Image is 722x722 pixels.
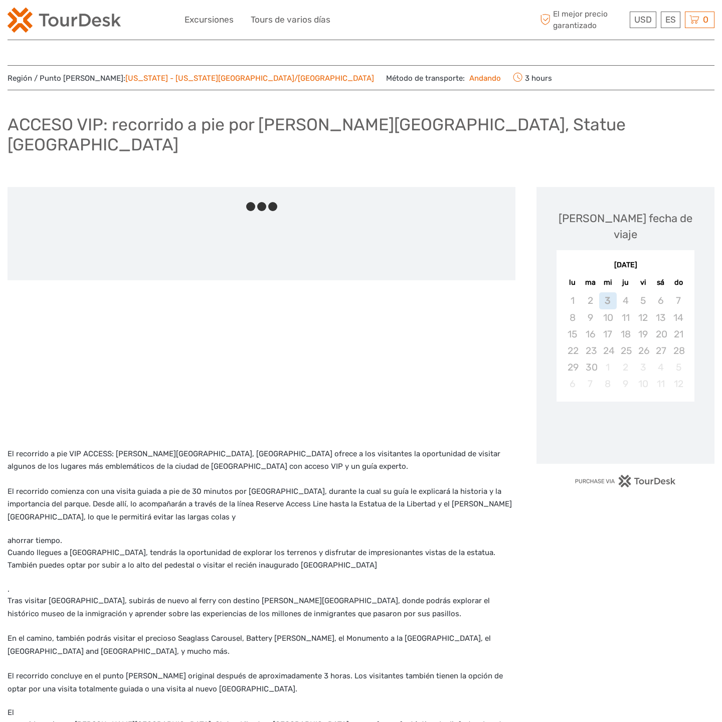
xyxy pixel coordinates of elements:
div: Not available viernes, 10 de octubre de 2025 [634,376,652,392]
img: 2254-3441b4b5-4e5f-4d00-b396-31f1d84a6ebf_logo_small.png [8,8,121,33]
div: Loading... [622,428,629,434]
div: Not available domingo, 21 de septiembre de 2025 [669,326,687,342]
p: El recorrido a pie VIP ACCESS: [PERSON_NAME][GEOGRAPHIC_DATA], [GEOGRAPHIC_DATA] ofrece a los vis... [8,448,515,473]
a: Excursiones [185,13,234,27]
div: Not available domingo, 14 de septiembre de 2025 [669,309,687,326]
div: Not available miércoles, 10 de septiembre de 2025 [599,309,617,326]
div: Not available sábado, 27 de septiembre de 2025 [652,342,669,359]
div: Not available lunes, 8 de septiembre de 2025 [564,309,581,326]
div: ma [582,276,599,289]
div: Not available martes, 7 de octubre de 2025 [582,376,599,392]
div: [DATE] [557,260,694,271]
div: Not available lunes, 29 de septiembre de 2025 [564,359,581,376]
div: Not available sábado, 6 de septiembre de 2025 [652,292,669,309]
div: Not available miércoles, 8 de octubre de 2025 [599,376,617,392]
div: ES [661,12,680,28]
span: 0 [701,15,710,25]
h1: ACCESO VIP: recorrido a pie por [PERSON_NAME][GEOGRAPHIC_DATA], Statue [GEOGRAPHIC_DATA] [8,114,714,155]
div: Not available viernes, 26 de septiembre de 2025 [634,342,652,359]
div: Not available miércoles, 24 de septiembre de 2025 [599,342,617,359]
div: Not available lunes, 22 de septiembre de 2025 [564,342,581,359]
div: Not available viernes, 19 de septiembre de 2025 [634,326,652,342]
div: month 2025-09 [560,292,691,392]
p: En el camino, también podrás visitar el precioso Seaglass Carousel, Battery [PERSON_NAME], el Mon... [8,632,515,658]
div: Not available domingo, 28 de septiembre de 2025 [669,342,687,359]
div: do [669,276,687,289]
span: Región / Punto [PERSON_NAME]: [8,73,374,84]
p: El recorrido concluye en el punto [PERSON_NAME] original después de aproximadamente 3 horas. Los ... [8,670,515,695]
div: Not available jueves, 9 de octubre de 2025 [617,376,634,392]
div: [PERSON_NAME] fecha de viaje [547,211,704,242]
div: Not available viernes, 3 de octubre de 2025 [634,359,652,376]
div: Not available viernes, 5 de septiembre de 2025 [634,292,652,309]
div: Not available sábado, 4 de octubre de 2025 [652,359,669,376]
div: Not available domingo, 5 de octubre de 2025 [669,359,687,376]
span: Método de transporte: [386,71,501,85]
div: Not available sábado, 13 de septiembre de 2025 [652,309,669,326]
div: mi [599,276,617,289]
div: Not available lunes, 1 de septiembre de 2025 [564,292,581,309]
span: 3 hours [513,71,552,85]
div: Not available miércoles, 3 de septiembre de 2025 [599,292,617,309]
span: El mejor precio garantizado [538,9,628,31]
div: Not available jueves, 18 de septiembre de 2025 [617,326,634,342]
div: Not available viernes, 12 de septiembre de 2025 [634,309,652,326]
div: sá [652,276,669,289]
div: Not available jueves, 4 de septiembre de 2025 [617,292,634,309]
a: Andando [465,74,501,83]
div: Not available martes, 9 de septiembre de 2025 [582,309,599,326]
div: Not available sábado, 11 de octubre de 2025 [652,376,669,392]
div: Not available domingo, 12 de octubre de 2025 [669,376,687,392]
div: Not available martes, 16 de septiembre de 2025 [582,326,599,342]
div: Not available lunes, 6 de octubre de 2025 [564,376,581,392]
p: Cuando llegues a [GEOGRAPHIC_DATA], tendrás la oportunidad de explorar los terrenos y disfrutar d... [8,547,515,572]
div: Not available sábado, 20 de septiembre de 2025 [652,326,669,342]
p: Tras visitar [GEOGRAPHIC_DATA], subirás de nuevo al ferry con destino [PERSON_NAME][GEOGRAPHIC_DA... [8,595,515,620]
div: vi [634,276,652,289]
div: Not available jueves, 11 de septiembre de 2025 [617,309,634,326]
div: ju [617,276,634,289]
div: Not available martes, 2 de septiembre de 2025 [582,292,599,309]
div: Not available martes, 23 de septiembre de 2025 [582,342,599,359]
div: Not available lunes, 15 de septiembre de 2025 [564,326,581,342]
div: Not available miércoles, 1 de octubre de 2025 [599,359,617,376]
span: USD [634,15,652,25]
div: Not available miércoles, 17 de septiembre de 2025 [599,326,617,342]
p: El recorrido comienza con una visita guiada a pie de 30 minutos por [GEOGRAPHIC_DATA], durante la... [8,485,515,524]
div: Not available domingo, 7 de septiembre de 2025 [669,292,687,309]
div: Not available jueves, 2 de octubre de 2025 [617,359,634,376]
div: Not available martes, 30 de septiembre de 2025 [582,359,599,376]
img: PurchaseViaTourDesk.png [575,475,676,487]
div: Not available jueves, 25 de septiembre de 2025 [617,342,634,359]
a: [US_STATE] - [US_STATE][GEOGRAPHIC_DATA]/[GEOGRAPHIC_DATA] [125,74,374,83]
a: Tours de varios días [251,13,330,27]
div: lu [564,276,581,289]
